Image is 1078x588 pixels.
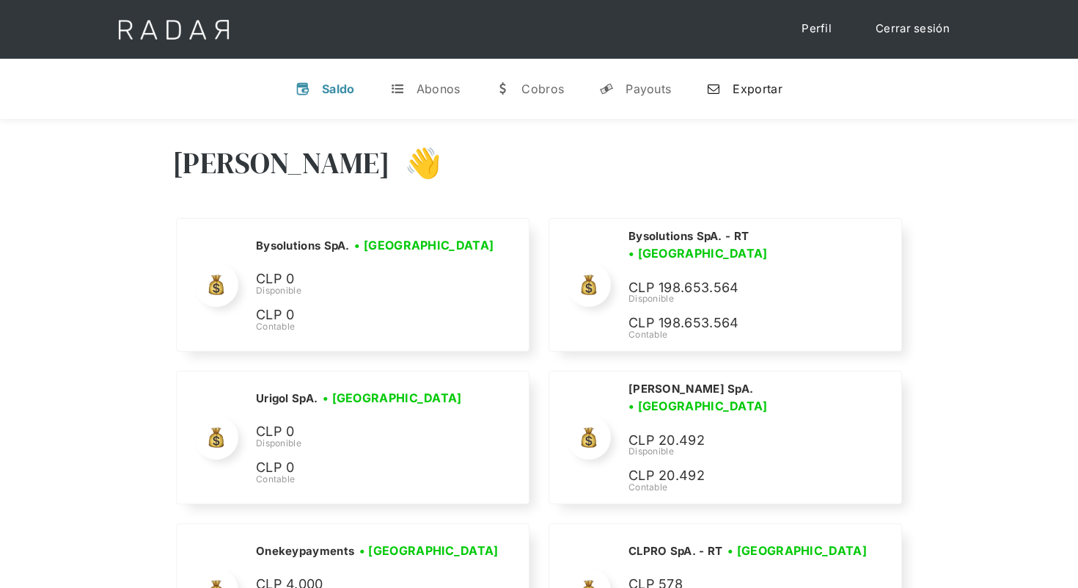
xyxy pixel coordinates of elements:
[626,81,671,96] div: Payouts
[256,421,476,443] p: CLP 0
[359,542,499,559] h3: • [GEOGRAPHIC_DATA]
[390,145,441,181] h3: 👋
[628,229,749,244] h2: Bysolutions SpA. - RT
[706,81,721,96] div: n
[861,15,964,43] a: Cerrar sesión
[323,389,462,407] h3: • [GEOGRAPHIC_DATA]
[322,81,355,96] div: Saldo
[628,328,884,341] div: Contable
[628,397,768,415] h3: • [GEOGRAPHIC_DATA]
[628,277,848,299] p: CLP 198.653.564
[599,81,614,96] div: y
[256,239,350,253] h2: Bysolutions SpA.
[256,437,476,450] div: Disponible
[256,320,499,333] div: Contable
[256,305,476,326] p: CLP 0
[256,457,476,479] p: CLP 0
[628,244,768,262] h3: • [GEOGRAPHIC_DATA]
[417,81,461,96] div: Abonos
[256,473,476,486] div: Contable
[495,81,510,96] div: w
[628,481,884,494] div: Contable
[733,81,782,96] div: Exportar
[172,145,390,181] h3: [PERSON_NAME]
[787,15,846,43] a: Perfil
[390,81,405,96] div: t
[628,445,884,458] div: Disponible
[256,284,499,297] div: Disponible
[727,542,867,559] h3: • [GEOGRAPHIC_DATA]
[628,292,884,305] div: Disponible
[521,81,564,96] div: Cobros
[628,430,848,451] p: CLP 20.492
[354,236,494,254] h3: • [GEOGRAPHIC_DATA]
[256,269,476,290] p: CLP 0
[628,465,848,487] p: CLP 20.492
[296,81,310,96] div: v
[628,544,723,559] h2: CLPRO SpA. - RT
[256,544,354,559] h2: Onekeypayments
[256,391,318,406] h2: Urigol SpA.
[628,313,848,334] p: CLP 198.653.564
[628,382,753,396] h2: [PERSON_NAME] SpA.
